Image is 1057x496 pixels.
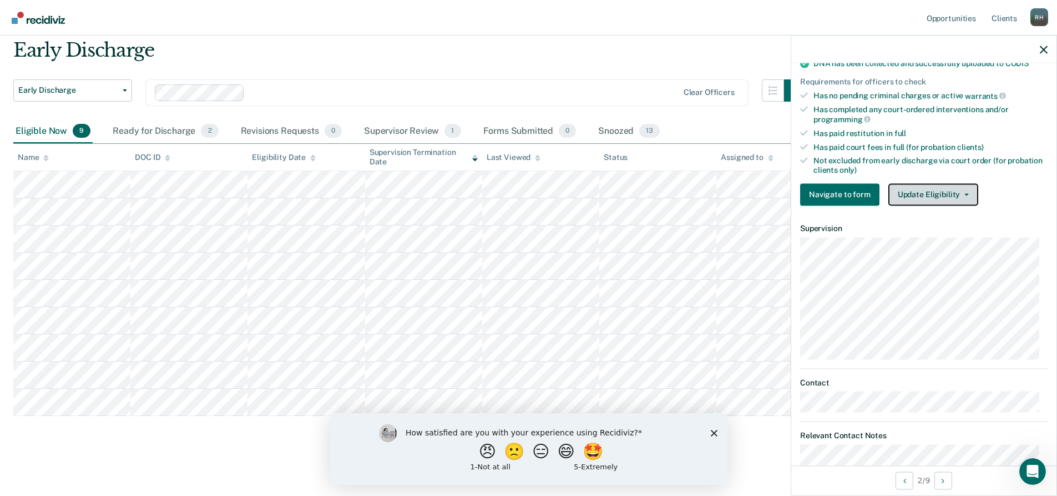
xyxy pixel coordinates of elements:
span: programming [813,114,871,123]
iframe: Intercom live chat [1019,458,1046,485]
div: Revisions Requests [239,119,344,144]
div: Has no pending criminal charges or active [813,91,1048,101]
div: Has completed any court-ordered interventions and/or [813,105,1048,124]
button: Profile dropdown button [1030,8,1048,26]
div: Clear officers [684,88,735,97]
dt: Supervision [800,223,1048,233]
dt: Contact [800,378,1048,387]
div: Eligibility Date [252,153,316,162]
div: Early Discharge [13,39,806,71]
div: Has paid court fees in full (for probation [813,142,1048,152]
div: Not excluded from early discharge via court order (for probation clients [813,156,1048,175]
a: Navigate to form link [800,183,884,206]
span: 0 [559,124,576,138]
div: Has paid restitution in [813,128,1048,138]
div: Requirements for officers to check [800,77,1048,86]
div: Status [604,153,628,162]
button: Next Opportunity [934,472,952,489]
div: Supervision Termination Date [370,148,478,167]
div: Supervisor Review [362,119,463,144]
span: clients) [957,142,984,151]
div: Ready for Discharge [110,119,220,144]
div: Name [18,153,49,162]
div: Last Viewed [487,153,540,162]
div: Snoozed [596,119,662,144]
div: DNA has been collected and successfully uploaded to [813,58,1048,68]
div: Assigned to [721,153,773,162]
span: 1 [444,124,461,138]
img: Recidiviz [12,12,65,24]
iframe: Survey by Kim from Recidiviz [330,413,727,485]
div: Forms Submitted [481,119,579,144]
div: R H [1030,8,1048,26]
span: full [894,128,906,137]
span: 13 [639,124,660,138]
span: only) [839,166,857,174]
div: 2 / 9 [791,465,1056,495]
span: 0 [325,124,342,138]
button: Navigate to form [800,183,879,206]
span: 2 [201,124,218,138]
dt: Relevant Contact Notes [800,430,1048,440]
span: 9 [73,124,90,138]
span: Early Discharge [18,86,118,95]
button: Previous Opportunity [896,472,913,489]
div: DOC ID [135,153,170,162]
span: warrants [965,91,1006,100]
div: Eligible Now [13,119,93,144]
button: Update Eligibility [888,183,978,206]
